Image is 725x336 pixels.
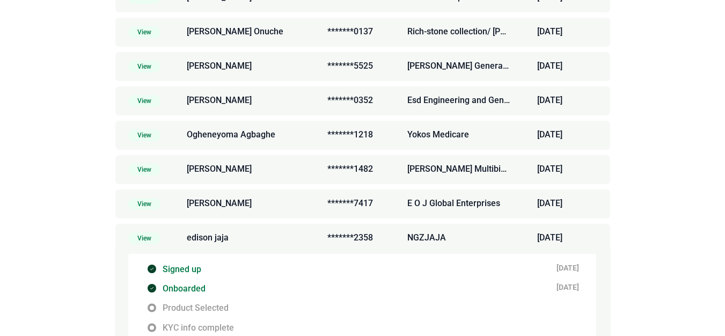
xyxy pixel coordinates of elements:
span: View [128,61,160,72]
td: [DATE] [524,189,610,218]
td: [DATE] [524,86,610,115]
td: [DATE] [524,52,610,81]
img: Checked [145,262,158,275]
td: [PERSON_NAME] [174,52,313,81]
td: [DATE] [524,121,610,150]
td: E O J Global Enterprises [394,189,523,218]
h5: Product Selected [163,303,229,313]
td: Ogheneyoma Agbaghe [174,121,313,150]
div: [DATE] [556,262,579,275]
img: unchecked [145,321,158,334]
td: [PERSON_NAME] [174,86,313,115]
div: [DATE] [556,282,579,295]
td: [DATE] [524,18,610,47]
td: Esd Engineering and General Services Limited [394,86,523,115]
td: [DATE] [524,155,610,184]
span: View [128,129,160,141]
span: View [128,26,160,38]
span: View [128,95,160,107]
td: [PERSON_NAME] Multibiz enterprises [394,155,523,184]
img: unchecked [145,301,158,315]
td: Yokos Medicare [394,121,523,150]
span: View [128,232,160,244]
span: View [128,198,160,210]
h5: Signed up [163,264,201,274]
td: [PERSON_NAME] [174,189,313,218]
img: Checked [145,282,158,295]
td: edison jaja [174,224,313,253]
td: [PERSON_NAME] [174,155,313,184]
td: NGZJAJA [394,224,523,253]
h5: KYC info complete [163,323,234,333]
td: Rich-stone collection/ [PERSON_NAME] [394,18,523,47]
h5: Onboarded [163,283,206,294]
td: [DATE] [524,224,610,253]
span: View [128,164,160,176]
td: [PERSON_NAME] Onuche [174,18,313,47]
td: [PERSON_NAME] General Enterprises [394,52,523,81]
